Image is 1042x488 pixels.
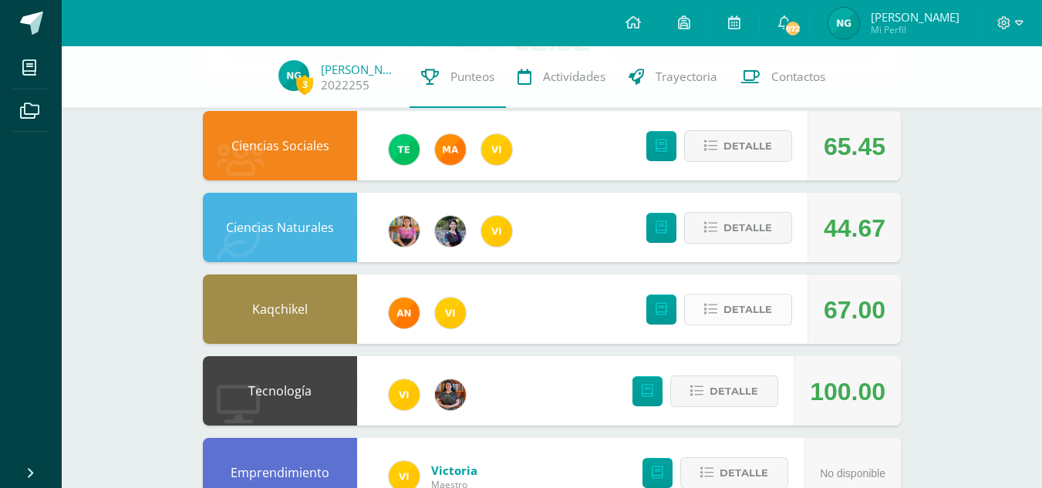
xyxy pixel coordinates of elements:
div: 100.00 [810,357,885,426]
span: Punteos [450,69,494,85]
img: b2b209b5ecd374f6d147d0bc2cef63fa.png [435,216,466,247]
div: 44.67 [824,194,885,263]
a: Actividades [506,46,617,108]
span: Detalle [723,214,772,242]
a: 2022255 [321,77,369,93]
button: Detalle [670,375,778,407]
img: f428c1eda9873657749a26557ec094a8.png [389,379,420,410]
span: No disponible [820,467,885,480]
span: Detalle [710,377,758,406]
button: Detalle [684,294,792,325]
span: Detalle [723,132,772,160]
img: 266030d5bbfb4fab9f05b9da2ad38396.png [435,134,466,165]
a: [PERSON_NAME] [321,62,398,77]
img: f428c1eda9873657749a26557ec094a8.png [435,298,466,328]
span: [PERSON_NAME] [871,9,959,25]
span: Trayectoria [656,69,717,85]
img: f428c1eda9873657749a26557ec094a8.png [481,216,512,247]
img: fdb61e8f1c6b413a172208a7b42be463.png [828,8,859,39]
span: Detalle [723,295,772,324]
img: fdb61e8f1c6b413a172208a7b42be463.png [278,60,309,91]
span: Detalle [720,459,768,487]
img: e8319d1de0642b858999b202df7e829e.png [389,216,420,247]
span: Actividades [543,69,605,85]
div: 67.00 [824,275,885,345]
div: Kaqchikel [203,274,357,344]
div: Ciencias Naturales [203,193,357,262]
a: Contactos [729,46,837,108]
img: 60a759e8b02ec95d430434cf0c0a55c7.png [435,379,466,410]
a: Trayectoria [617,46,729,108]
button: Detalle [684,130,792,162]
button: Detalle [684,212,792,244]
div: Ciencias Sociales [203,111,357,180]
a: Punteos [410,46,506,108]
a: Victoria [431,463,477,478]
img: fc6731ddebfef4a76f049f6e852e62c4.png [389,298,420,328]
span: Contactos [771,69,825,85]
img: f428c1eda9873657749a26557ec094a8.png [481,134,512,165]
span: 3 [296,75,313,94]
img: 43d3dab8d13cc64d9a3940a0882a4dc3.png [389,134,420,165]
div: 65.45 [824,112,885,181]
div: Tecnología [203,356,357,426]
span: Mi Perfil [871,23,959,36]
span: 672 [784,20,801,37]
